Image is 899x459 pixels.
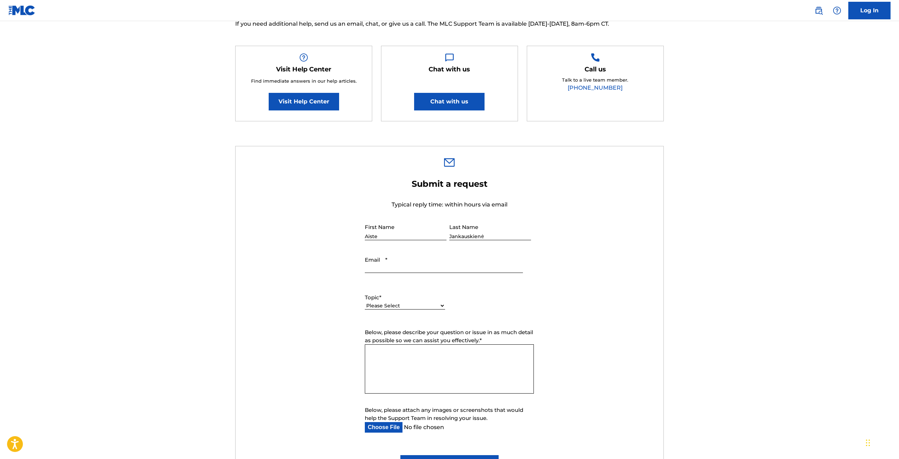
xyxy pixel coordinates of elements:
span: Below, please attach any images or screenshots that would help the Support Team in resolving your... [365,407,523,421]
img: 0ff00501b51b535a1dc6.svg [444,158,455,167]
span: Typical reply time: within hours via email [392,201,507,208]
iframe: Chat Widget [741,176,899,459]
a: Log In [848,2,891,19]
h2: Submit a request [365,179,534,189]
div: Pokalbio valdiklis [741,176,899,459]
img: search [814,6,823,15]
a: Public Search [812,4,826,18]
a: Visit Help Center [269,93,339,110]
img: Help Box Image [299,53,308,62]
a: [PHONE_NUMBER] [568,84,623,91]
img: MLC Logo [8,5,36,15]
span: Topic [365,294,379,301]
h5: Chat with us [429,65,470,74]
img: help [833,6,841,15]
span: Below, please describe your question or issue in as much detail as possible so we can assist you ... [365,329,533,344]
div: Help [830,4,844,18]
span: If you need additional help, send us an email, chat, or give us a call. The MLC Support Team is a... [235,20,664,28]
p: Talk to a live team member. [562,77,628,84]
h5: Visit Help Center [276,65,331,74]
img: Help Box Image [591,53,600,62]
img: Help Box Image [445,53,454,62]
button: Chat with us [414,93,485,110]
span: Find immediate answers in our help articles. [251,78,357,84]
h5: Call us [585,65,606,74]
div: Vilkti [866,432,870,453]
